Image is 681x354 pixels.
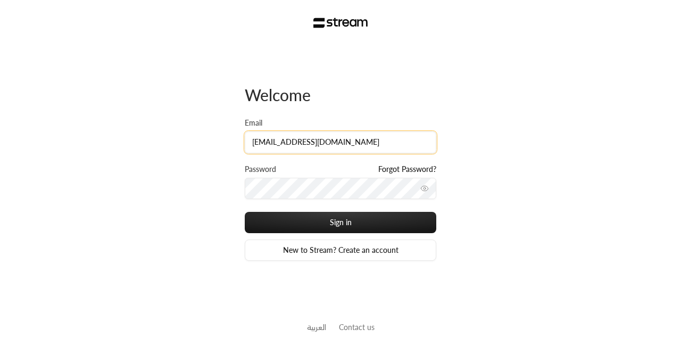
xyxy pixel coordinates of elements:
[245,85,311,104] span: Welcome
[307,317,326,337] a: العربية
[245,118,262,128] label: Email
[313,18,368,28] img: Stream Logo
[245,164,276,175] label: Password
[378,164,436,175] a: Forgot Password?
[245,240,436,261] a: New to Stream? Create an account
[245,212,436,233] button: Sign in
[339,322,375,333] button: Contact us
[416,180,433,197] button: toggle password visibility
[339,323,375,332] a: Contact us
